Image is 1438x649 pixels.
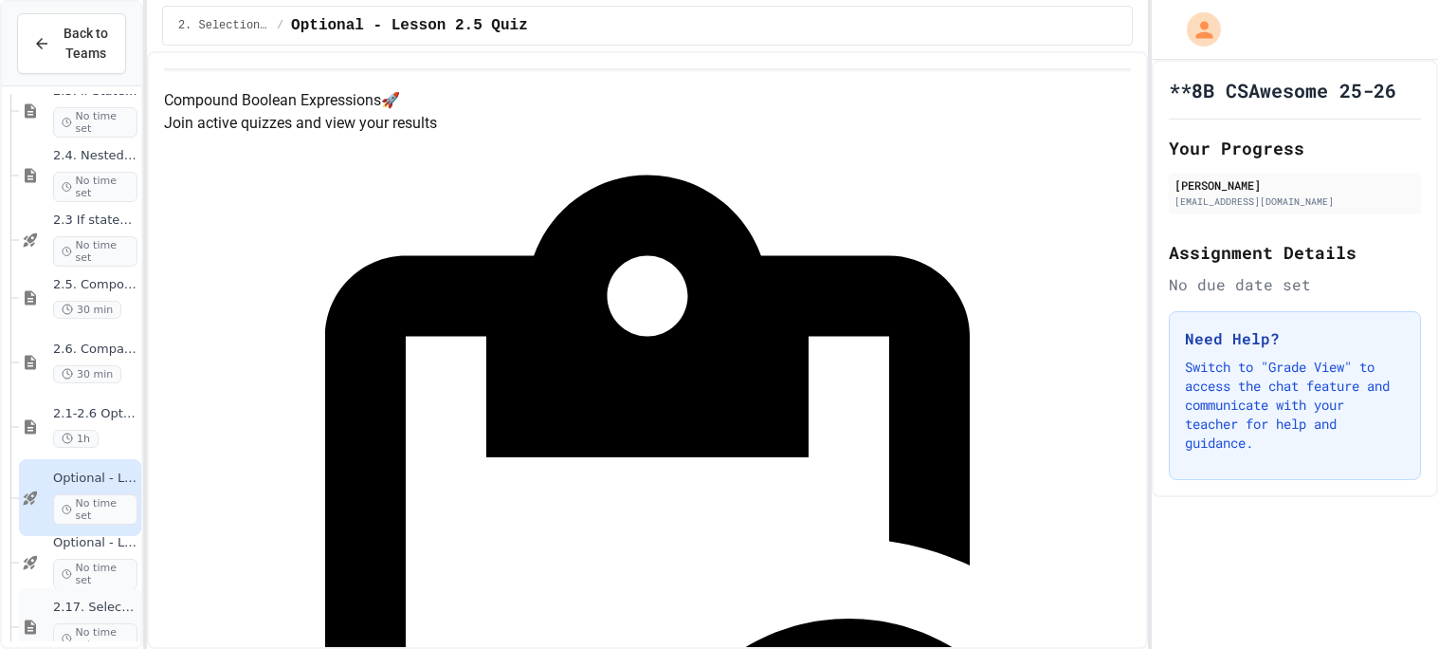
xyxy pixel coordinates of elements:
div: My Account [1167,8,1226,51]
h4: Compound Boolean Expressions 🚀 [164,89,1131,112]
span: 2.17. Selection Free Response Question (FRQ) Game Practice (2.1-2.6) [53,600,137,616]
span: / [277,18,283,33]
span: No time set [53,494,137,525]
span: No time set [53,172,137,202]
h2: Assignment Details [1169,239,1421,266]
span: 30 min [53,365,121,383]
span: Optional - Lesson 2.5 Quiz [291,14,528,37]
h2: Your Progress [1169,135,1421,161]
span: 2.4. Nested if Statements [53,148,137,164]
span: No time set [53,107,137,138]
span: No time set [53,559,137,589]
h1: **8B CSAwesome 25-26 [1169,77,1396,103]
button: Back to Teams [17,13,126,74]
span: 2.6. Comparing Boolean Expressions ([PERSON_NAME] Laws) [53,342,137,358]
h3: Need Help? [1185,327,1405,350]
div: [PERSON_NAME] [1174,176,1415,194]
span: 1h [53,430,99,448]
div: [EMAIL_ADDRESS][DOMAIN_NAME] [1174,195,1415,209]
span: 2.5. Compound Boolean Expressions [53,277,137,293]
span: No time set [53,236,137,267]
p: Join active quizzes and view your results [164,112,1131,135]
span: 2.3 If statements and Control Flow - Quiz [53,213,137,229]
p: Switch to "Grade View" to access the chat feature and communicate with your teacher for help and ... [1185,358,1405,453]
span: 30 min [53,301,121,319]
span: 2.1-2.6 Optional review slides [53,406,137,422]
span: Optional - Lesson 2.5 Quiz [53,471,137,487]
div: No due date set [1169,273,1421,296]
span: 2. Selection and Iteration [178,18,269,33]
span: Back to Teams [62,24,110,64]
span: Optional - Lesson 2.6 Quiz [53,535,137,551]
